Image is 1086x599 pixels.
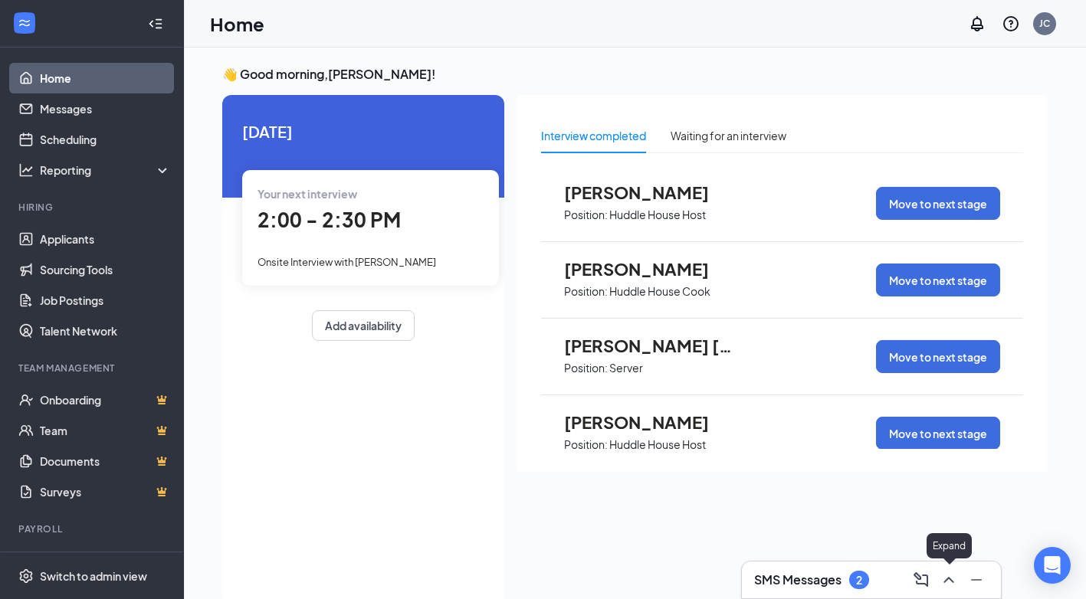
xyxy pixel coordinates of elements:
[909,568,933,592] button: ComposeMessage
[964,568,989,592] button: Minimize
[564,336,733,355] span: [PERSON_NAME] [PERSON_NAME]
[18,568,34,584] svg: Settings
[564,182,733,202] span: [PERSON_NAME]
[1039,17,1050,30] div: JC
[609,208,706,222] p: Huddle House Host
[222,66,1048,83] h3: 👋 Good morning, [PERSON_NAME] !
[564,437,608,452] p: Position:
[609,361,643,375] p: Server
[876,417,1000,450] button: Move to next stage
[40,224,171,254] a: Applicants
[754,571,842,588] h3: SMS Messages
[40,385,171,415] a: OnboardingCrown
[258,187,357,201] span: Your next interview
[564,361,608,375] p: Position:
[210,11,264,37] h1: Home
[564,208,608,222] p: Position:
[18,362,168,375] div: Team Management
[609,437,706,452] p: Huddle House Host
[1002,15,1020,33] svg: QuestionInfo
[17,15,32,31] svg: WorkstreamLogo
[564,284,608,299] p: Position:
[927,533,972,558] div: Expand
[18,522,168,535] div: Payroll
[967,571,986,589] svg: Minimize
[40,316,171,346] a: Talent Network
[242,119,484,143] span: [DATE]
[564,259,733,279] span: [PERSON_NAME]
[40,476,171,507] a: SurveysCrown
[876,187,1000,220] button: Move to next stage
[40,93,171,124] a: Messages
[312,310,415,341] button: Add availability
[940,571,958,589] svg: ChevronUp
[40,415,171,446] a: TeamCrown
[876,263,1000,296] button: Move to next stage
[148,16,163,31] svg: Collapse
[541,127,646,144] div: Interview completed
[609,284,710,299] p: Huddle House Cook
[937,568,961,592] button: ChevronUp
[18,162,34,178] svg: Analysis
[40,124,171,155] a: Scheduling
[40,63,171,93] a: Home
[40,568,147,584] div: Switch to admin view
[40,285,171,316] a: Job Postings
[40,162,172,178] div: Reporting
[564,412,733,432] span: [PERSON_NAME]
[671,127,786,144] div: Waiting for an interview
[912,571,930,589] svg: ComposeMessage
[968,15,986,33] svg: Notifications
[876,340,1000,373] button: Move to next stage
[258,207,401,232] span: 2:00 - 2:30 PM
[18,201,168,214] div: Hiring
[1034,547,1071,584] div: Open Intercom Messenger
[258,256,436,268] span: Onsite Interview with [PERSON_NAME]
[40,446,171,476] a: DocumentsCrown
[40,254,171,285] a: Sourcing Tools
[856,574,862,587] div: 2
[40,545,171,576] a: PayrollCrown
